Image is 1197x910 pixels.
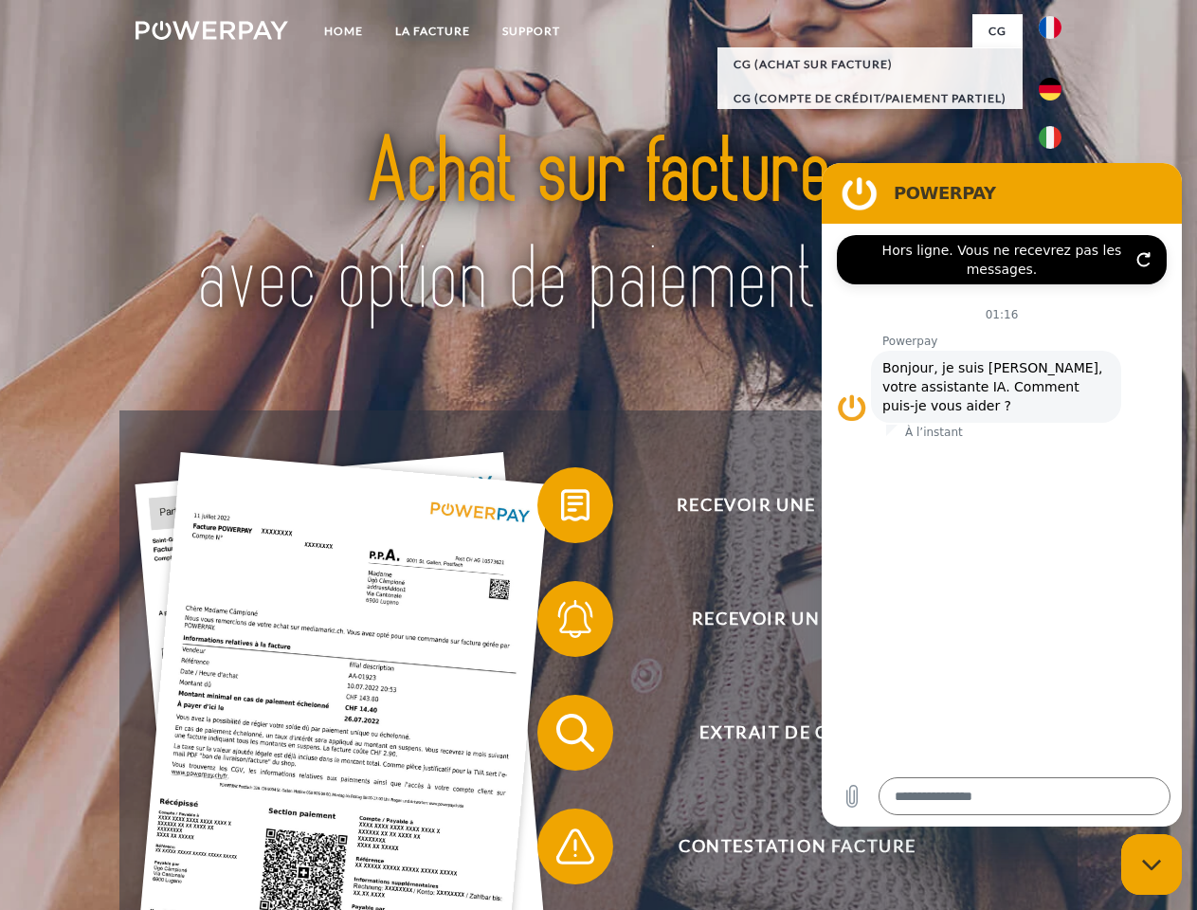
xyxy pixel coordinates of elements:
[308,14,379,48] a: Home
[537,581,1030,657] button: Recevoir un rappel?
[565,467,1029,543] span: Recevoir une facture ?
[565,809,1029,884] span: Contestation Facture
[972,14,1023,48] a: CG
[1121,834,1182,895] iframe: Bouton de lancement de la fenêtre de messagerie, conversation en cours
[822,163,1182,827] iframe: Fenêtre de messagerie
[537,809,1030,884] button: Contestation Facture
[565,695,1029,771] span: Extrait de compte
[1039,16,1061,39] img: fr
[552,823,599,870] img: qb_warning.svg
[537,467,1030,543] button: Recevoir une facture ?
[717,82,1023,116] a: CG (Compte de crédit/paiement partiel)
[717,47,1023,82] a: CG (achat sur facture)
[552,482,599,529] img: qb_bill.svg
[136,21,288,40] img: logo-powerpay-white.svg
[552,595,599,643] img: qb_bell.svg
[552,709,599,756] img: qb_search.svg
[181,91,1016,363] img: title-powerpay_fr.svg
[1039,78,1061,100] img: de
[565,581,1029,657] span: Recevoir un rappel?
[1039,126,1061,149] img: it
[379,14,486,48] a: LA FACTURE
[537,695,1030,771] button: Extrait de compte
[486,14,576,48] a: Support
